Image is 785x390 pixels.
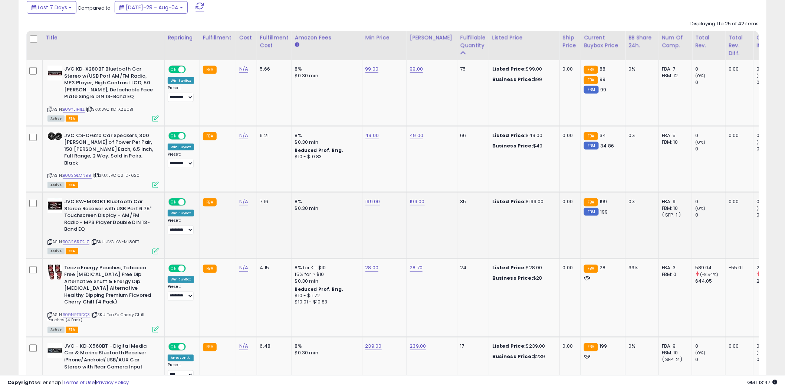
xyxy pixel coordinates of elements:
[729,265,748,272] div: -55.01
[601,208,608,215] span: 199
[584,34,622,49] div: Current Buybox Price
[492,265,554,272] div: $28.00
[63,239,89,245] a: B0C26RZ2JZ
[691,20,759,27] div: Displaying 1 to 25 of 42 items
[295,66,357,72] div: 8%
[662,34,689,49] div: Num of Comp.
[295,299,357,306] div: $10.01 - $10.83
[662,272,686,278] div: FBM: 0
[203,198,217,207] small: FBA
[460,198,483,205] div: 35
[66,116,78,122] span: FBA
[203,66,217,74] small: FBA
[239,65,248,73] a: N/A
[168,85,194,102] div: Preset:
[365,343,382,350] a: 239.00
[662,139,686,146] div: FBM: 10
[365,132,379,139] a: 49.00
[695,146,725,152] div: 0
[295,265,357,272] div: 8% for <= $10
[47,132,62,140] img: 41NWcfdJc2L._SL40_.jpg
[492,132,554,139] div: $49.00
[86,106,134,112] span: | SKU: JVC KD-X280BT
[460,265,483,272] div: 24
[47,198,62,213] img: 41F0DBVl5gL._SL40_.jpg
[185,66,197,73] span: OFF
[168,77,194,84] div: Win BuyBox
[492,275,554,282] div: $28
[563,198,575,205] div: 0.00
[492,353,533,360] b: Business Price:
[695,34,722,49] div: Total Rev.
[64,198,154,235] b: JVC KW-M180BT Bluetooth Car Stereo Receiver with USB Port 6.75" Touchscreen Display - AM/FM Radio...
[168,34,197,42] div: Repricing
[410,65,423,73] a: 99.00
[695,278,725,285] div: 644.05
[700,272,718,278] small: (-8.54%)
[584,66,598,74] small: FBA
[460,34,486,49] div: Fulfillable Quantity
[93,172,139,178] span: | SKU: JVC CS-DF620
[729,132,748,139] div: 0.00
[563,343,575,350] div: 0.00
[695,198,725,205] div: 0
[662,350,686,357] div: FBM: 10
[295,147,344,153] b: Reduced Prof. Rng.
[64,343,154,373] b: JVC - KD-X560BT - Digital Media Car & Marine Bluetooth Receiver iPhone/Android/USB/AUX Car Stereo...
[203,265,217,273] small: FBA
[729,66,748,72] div: 0.00
[7,379,35,386] strong: Copyright
[66,327,78,333] span: FBA
[239,34,254,42] div: Cost
[64,265,154,308] b: Teaza Energy Pouches, Tobacco Free [MEDICAL_DATA] Free Dip Alternative Snuff & Energy Dip [MEDICA...
[584,198,598,207] small: FBA
[47,182,65,188] span: All listings currently available for purchase on Amazon
[492,65,526,72] b: Listed Price:
[600,132,606,139] span: 34
[260,132,286,139] div: 6.21
[748,379,778,386] span: 2025-08-12 13:47 GMT
[628,34,656,49] div: BB Share 24h.
[563,132,575,139] div: 0.00
[239,343,248,350] a: N/A
[168,144,194,150] div: Win BuyBox
[695,265,725,272] div: 589.04
[169,344,178,350] span: ON
[662,343,686,350] div: FBA: 9
[365,34,404,42] div: Min Price
[47,66,159,121] div: ASIN:
[695,343,725,350] div: 0
[662,205,686,212] div: FBM: 10
[47,312,144,323] span: | SKU: TeaZa Cherry Chill Pouches (4 Pack)
[47,265,62,280] img: 51CyhLajRyL._SL40_.jpg
[729,198,748,205] div: 0.00
[695,357,725,363] div: 0
[628,132,653,139] div: 0%
[66,182,78,188] span: FBA
[260,198,286,205] div: 7.16
[260,34,289,49] div: Fulfillment Cost
[78,4,112,12] span: Compared to:
[729,34,750,57] div: Total Rev. Diff.
[584,142,598,150] small: FBM
[260,265,286,272] div: 4.15
[47,248,65,254] span: All listings currently available for purchase on Amazon
[168,210,194,217] div: Win BuyBox
[756,139,767,145] small: (0%)
[47,116,65,122] span: All listings currently available for purchase on Amazon
[563,265,575,272] div: 0.00
[662,132,686,139] div: FBA: 5
[662,66,686,72] div: FBA: 7
[66,248,78,254] span: FBA
[492,198,526,205] b: Listed Price:
[601,86,607,93] span: 99
[492,76,533,83] b: Business Price:
[63,106,85,113] a: B09YJ1H1LL
[168,276,194,283] div: Win BuyBox
[695,139,706,145] small: (0%)
[47,265,159,332] div: ASIN:
[96,379,129,386] a: Privacy Policy
[695,205,706,211] small: (0%)
[365,264,379,272] a: 28.00
[410,198,425,205] a: 199.00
